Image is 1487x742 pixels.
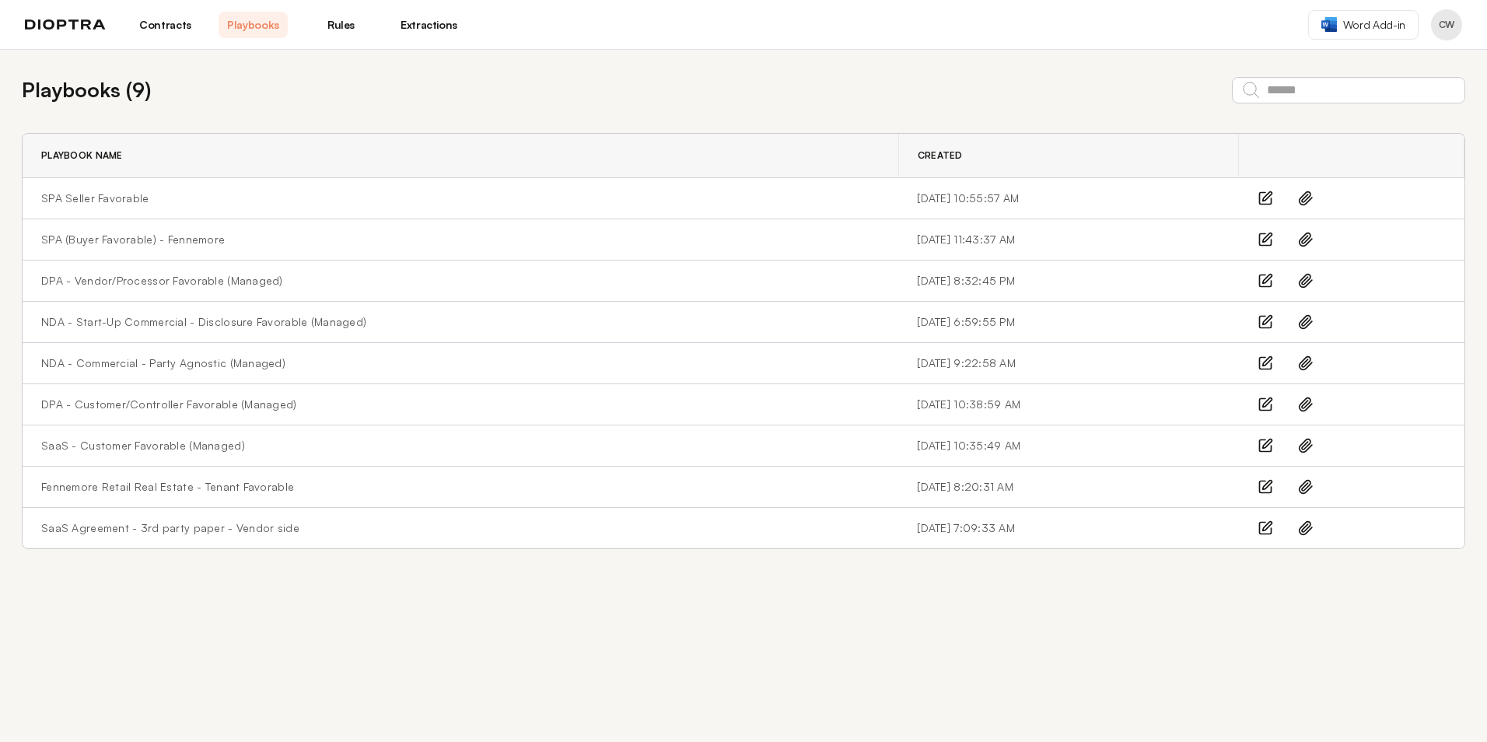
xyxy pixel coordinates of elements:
[25,19,106,30] img: logo
[219,12,288,38] a: Playbooks
[898,261,1238,302] td: [DATE] 8:32:45 PM
[898,178,1238,219] td: [DATE] 10:55:57 AM
[41,520,299,536] a: SaaS Agreement - 3rd party paper - Vendor side
[898,343,1238,384] td: [DATE] 9:22:58 AM
[1431,9,1462,40] button: Profile menu
[394,12,464,38] a: Extractions
[898,219,1238,261] td: [DATE] 11:43:37 AM
[41,355,285,371] a: NDA - Commercial - Party Agnostic (Managed)
[41,438,245,453] a: SaaS - Customer Favorable (Managed)
[131,12,200,38] a: Contracts
[41,149,123,162] span: Playbook Name
[1343,17,1405,33] span: Word Add-in
[898,384,1238,425] td: [DATE] 10:38:59 AM
[898,425,1238,467] td: [DATE] 10:35:49 AM
[22,75,151,105] h2: Playbooks ( 9 )
[41,479,294,495] a: Fennemore Retail Real Estate - Tenant Favorable
[41,191,149,206] a: SPA Seller Favorable
[41,314,366,330] a: NDA - Start-Up Commercial - Disclosure Favorable (Managed)
[898,302,1238,343] td: [DATE] 6:59:55 PM
[1308,10,1419,40] a: Word Add-in
[41,232,225,247] a: SPA (Buyer Favorable) - Fennemore
[898,508,1238,549] td: [DATE] 7:09:33 AM
[306,12,376,38] a: Rules
[1321,17,1337,32] img: word
[41,397,297,412] a: DPA - Customer/Controller Favorable (Managed)
[41,273,283,289] a: DPA - Vendor/Processor Favorable (Managed)
[898,467,1238,508] td: [DATE] 8:20:31 AM
[918,149,963,162] span: Created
